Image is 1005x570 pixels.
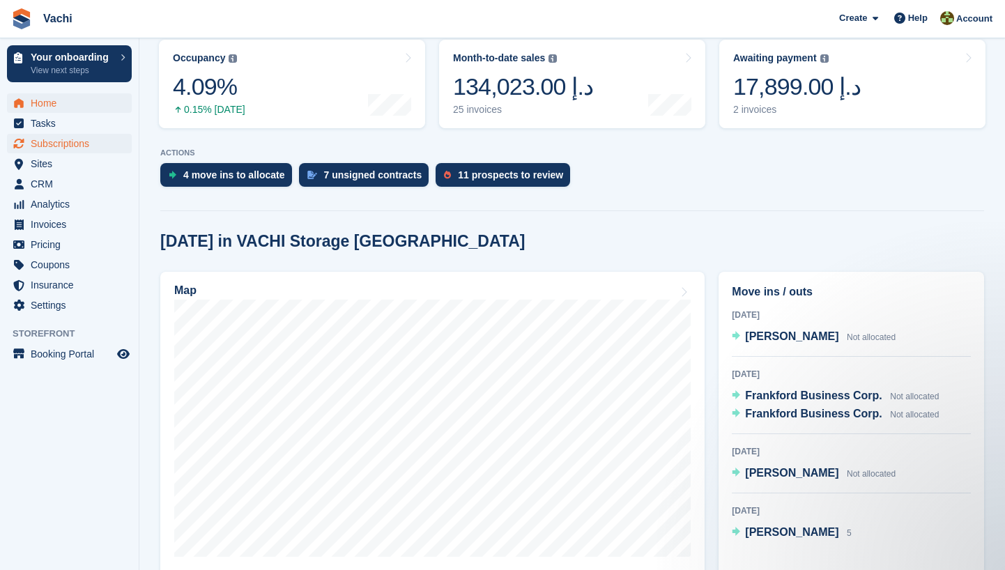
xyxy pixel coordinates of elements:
span: Storefront [13,327,139,341]
a: Month-to-date sales 134,023.00 د.إ 25 invoices [439,40,705,128]
span: Frankford Business Corp. [745,390,882,401]
a: [PERSON_NAME] Not allocated [732,328,896,346]
p: View next steps [31,64,114,77]
span: Analytics [31,194,114,214]
div: 7 unsigned contracts [324,169,422,180]
div: [DATE] [732,445,971,458]
img: Anete Gre [940,11,954,25]
span: [PERSON_NAME] [745,526,838,538]
span: Not allocated [890,410,939,419]
span: Account [956,12,992,26]
p: ACTIONS [160,148,984,157]
p: Your onboarding [31,52,114,62]
div: 4 move ins to allocate [183,169,285,180]
span: Invoices [31,215,114,234]
a: menu [7,295,132,315]
img: icon-info-grey-7440780725fd019a000dd9b08b2336e03edf1995a4989e88bcd33f0948082b44.svg [820,54,829,63]
span: Not allocated [847,332,896,342]
a: menu [7,235,132,254]
a: Awaiting payment 17,899.00 د.إ 2 invoices [719,40,985,128]
span: CRM [31,174,114,194]
a: menu [7,154,132,174]
a: [PERSON_NAME] Not allocated [732,465,896,483]
span: Insurance [31,275,114,295]
span: Frankford Business Corp. [745,408,882,419]
div: 0.15% [DATE] [173,104,245,116]
div: [DATE] [732,309,971,321]
span: Home [31,93,114,113]
span: Subscriptions [31,134,114,153]
span: 5 [847,528,852,538]
div: 17,899.00 د.إ [733,72,861,101]
img: prospect-51fa495bee0391a8d652442698ab0144808aea92771e9ea1ae160a38d050c398.svg [444,171,451,179]
a: menu [7,114,132,133]
span: Settings [31,295,114,315]
a: menu [7,93,132,113]
span: [PERSON_NAME] [745,467,838,479]
a: Occupancy 4.09% 0.15% [DATE] [159,40,425,128]
img: icon-info-grey-7440780725fd019a000dd9b08b2336e03edf1995a4989e88bcd33f0948082b44.svg [548,54,557,63]
a: menu [7,194,132,214]
img: move_ins_to_allocate_icon-fdf77a2bb77ea45bf5b3d319d69a93e2d87916cf1d5bf7949dd705db3b84f3ca.svg [169,171,176,179]
a: menu [7,174,132,194]
span: Coupons [31,255,114,275]
h2: Map [174,284,197,297]
a: menu [7,255,132,275]
span: Create [839,11,867,25]
a: menu [7,134,132,153]
a: menu [7,275,132,295]
div: Awaiting payment [733,52,817,64]
div: 134,023.00 د.إ [453,72,593,101]
img: icon-info-grey-7440780725fd019a000dd9b08b2336e03edf1995a4989e88bcd33f0948082b44.svg [229,54,237,63]
span: Help [908,11,928,25]
span: Booking Portal [31,344,114,364]
div: Occupancy [173,52,225,64]
div: 2 invoices [733,104,861,116]
a: Frankford Business Corp. Not allocated [732,406,939,424]
a: menu [7,215,132,234]
span: Tasks [31,114,114,133]
div: Month-to-date sales [453,52,545,64]
h2: Move ins / outs [732,284,971,300]
div: [DATE] [732,504,971,517]
a: 11 prospects to review [436,163,577,194]
a: 7 unsigned contracts [299,163,436,194]
div: [DATE] [732,368,971,380]
span: Not allocated [847,469,896,479]
div: 11 prospects to review [458,169,563,180]
a: 4 move ins to allocate [160,163,299,194]
a: menu [7,344,132,364]
a: Frankford Business Corp. Not allocated [732,387,939,406]
div: 4.09% [173,72,245,101]
img: stora-icon-8386f47178a22dfd0bd8f6a31ec36ba5ce8667c1dd55bd0f319d3a0aa187defe.svg [11,8,32,29]
img: contract_signature_icon-13c848040528278c33f63329250d36e43548de30e8caae1d1a13099fd9432cc5.svg [307,171,317,179]
span: Sites [31,154,114,174]
span: Pricing [31,235,114,254]
a: Preview store [115,346,132,362]
a: Vachi [38,7,78,30]
div: 25 invoices [453,104,593,116]
h2: [DATE] in VACHI Storage [GEOGRAPHIC_DATA] [160,232,525,251]
a: [PERSON_NAME] 5 [732,524,851,542]
span: [PERSON_NAME] [745,330,838,342]
span: Not allocated [890,392,939,401]
a: Your onboarding View next steps [7,45,132,82]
